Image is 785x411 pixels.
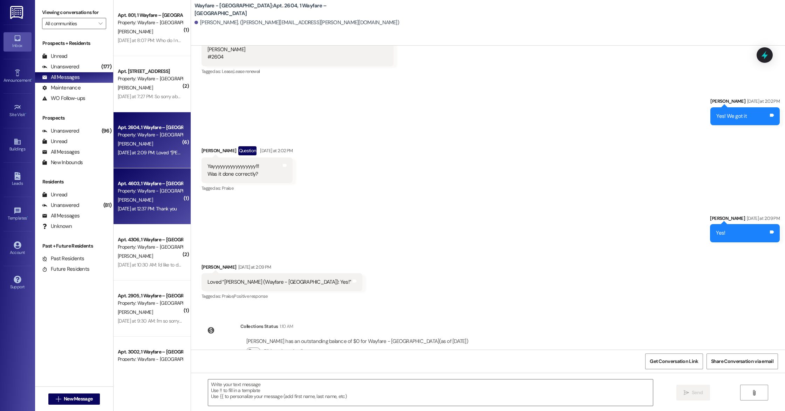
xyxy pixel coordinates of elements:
div: Unanswered [42,127,79,135]
button: Get Conversation Link [645,353,703,369]
span: Lease , [222,68,233,74]
div: 1:10 AM [278,323,293,330]
div: All Messages [42,148,80,156]
img: ResiDesk Logo [10,6,25,19]
div: Property: Wayfare - [GEOGRAPHIC_DATA] [118,75,183,82]
span: Praise , [222,293,234,299]
a: Account [4,239,32,258]
div: Yes! We got it [716,113,747,120]
div: [DATE] at 2:02 PM [745,97,780,105]
span: • [25,111,26,116]
div: Apt. 4603, 1 Wayfare – [GEOGRAPHIC_DATA] [118,180,183,187]
div: Apt. 2604, 1 Wayfare – [GEOGRAPHIC_DATA] [118,124,183,131]
div: Unanswered [42,63,79,70]
div: [DATE] at 2:09 PM [237,263,271,271]
div: [DATE] at 10:30 AM: I'd like to do the 12 month lease please. Thank you! [118,262,259,268]
div: [PERSON_NAME] has an outstanding balance of $0 for Wayfare - [GEOGRAPHIC_DATA] (as of [DATE]) [246,338,468,345]
div: (177) [100,61,113,72]
span: • [27,215,28,220]
div: Unread [42,191,67,198]
label: Click to show details [263,348,305,355]
button: New Message [48,393,100,405]
a: Buildings [4,136,32,155]
div: Loved “[PERSON_NAME] (Wayfare - [GEOGRAPHIC_DATA]): Yes!” [207,278,351,286]
div: New Inbounds [42,159,83,166]
span: [PERSON_NAME] [118,197,153,203]
button: Share Conversation via email [706,353,778,369]
button: Send [676,385,710,400]
div: Future Residents [42,265,89,273]
span: Get Conversation Link [650,358,698,365]
div: Property: Wayfare - [GEOGRAPHIC_DATA] [118,243,183,251]
div: All Messages [42,74,80,81]
div: [DATE] at 2:02 PM [258,147,293,154]
i:  [751,390,757,396]
div: (96) [100,126,113,136]
div: Unanswered [42,202,79,209]
div: Apt. [STREET_ADDRESS] [118,68,183,75]
div: Unread [42,138,67,145]
div: Prospects + Residents [35,40,113,47]
div: Property: Wayfare - [GEOGRAPHIC_DATA] [118,356,183,363]
div: Yes! [716,229,725,237]
span: [PERSON_NAME] [118,28,153,35]
a: Site Visit • [4,101,32,120]
div: Question [238,146,257,155]
a: Inbox [4,32,32,51]
div: Yayyyyyyyyyyyyyyyyy!!! Was it done correctly? [207,163,259,178]
span: Share Conversation via email [711,358,773,365]
span: [PERSON_NAME] [118,85,153,91]
div: Tagged as: [202,66,394,76]
div: Property: Wayfare - [GEOGRAPHIC_DATA] [118,187,183,195]
span: • [31,77,32,82]
div: Apt. 2905, 1 Wayfare – [GEOGRAPHIC_DATA] [118,292,183,299]
div: [DATE] at 7:27 PM: So sorry about that I should've read better ...hopefully you can help me fix it! [118,93,308,100]
div: WO Follow-ups [42,95,85,102]
input: All communities [45,18,95,29]
div: Unknown [42,223,72,230]
div: All Messages [42,212,80,220]
span: Praise [222,185,233,191]
div: (81) [102,200,113,211]
a: Support [4,274,32,292]
span: [PERSON_NAME] [118,253,153,259]
div: Property: Wayfare - [GEOGRAPHIC_DATA] [118,19,183,26]
div: [PERSON_NAME]. ([PERSON_NAME][EMAIL_ADDRESS][PERSON_NAME][DOMAIN_NAME]) [194,19,399,26]
div: [DATE] at 9:30 AM: I'm so sorry!! Our new pest control company is starting soon and they will be ... [118,318,363,324]
div: Tagged as: [202,291,362,301]
div: Collections Status [240,323,278,330]
div: Property: Wayfare - [GEOGRAPHIC_DATA] [118,131,183,139]
i:  [98,21,102,26]
div: Prospects [35,114,113,122]
a: Templates • [4,205,32,224]
div: Apt. 3002, 1 Wayfare – [GEOGRAPHIC_DATA] [118,348,183,356]
div: [PERSON_NAME] [202,146,293,157]
b: Wayfare - [GEOGRAPHIC_DATA]: Apt. 2604, 1 Wayfare – [GEOGRAPHIC_DATA] [194,2,335,17]
a: Leads [4,170,32,189]
div: Property: Wayfare - [GEOGRAPHIC_DATA] [118,299,183,307]
span: Send [692,389,703,396]
div: [DATE] at 2:09 PM: Loved “[PERSON_NAME] (Wayfare - [GEOGRAPHIC_DATA]): Yes!” [118,149,289,156]
div: Apt. 801, 1 Wayfare – [GEOGRAPHIC_DATA] [118,12,183,19]
span: [PERSON_NAME] [118,309,153,315]
div: [DATE] at 12:37 PM: Thank you [118,205,177,212]
span: Lease renewal [233,68,260,74]
label: Viewing conversations for [42,7,106,18]
div: Past + Future Residents [35,242,113,250]
div: Residents [35,178,113,186]
span: [PERSON_NAME] [118,141,153,147]
div: [PERSON_NAME] [202,263,362,273]
div: [PERSON_NAME] [710,97,780,107]
i:  [684,390,689,396]
div: Tagged as: [202,183,293,193]
i:  [56,396,61,402]
div: [DATE] at 8:07 PM: Who do I need to speak with to get pest control? There are ants along my baseb... [118,37,429,43]
div: Maintenance [42,84,81,92]
span: Positive response [234,293,267,299]
div: Apt. 4306, 1 Wayfare – [GEOGRAPHIC_DATA] [118,236,183,243]
div: [PERSON_NAME] [710,215,780,224]
div: Past Residents [42,255,84,262]
div: Unread [42,53,67,60]
div: [DATE] at 2:09 PM [745,215,780,222]
span: New Message [64,395,93,403]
